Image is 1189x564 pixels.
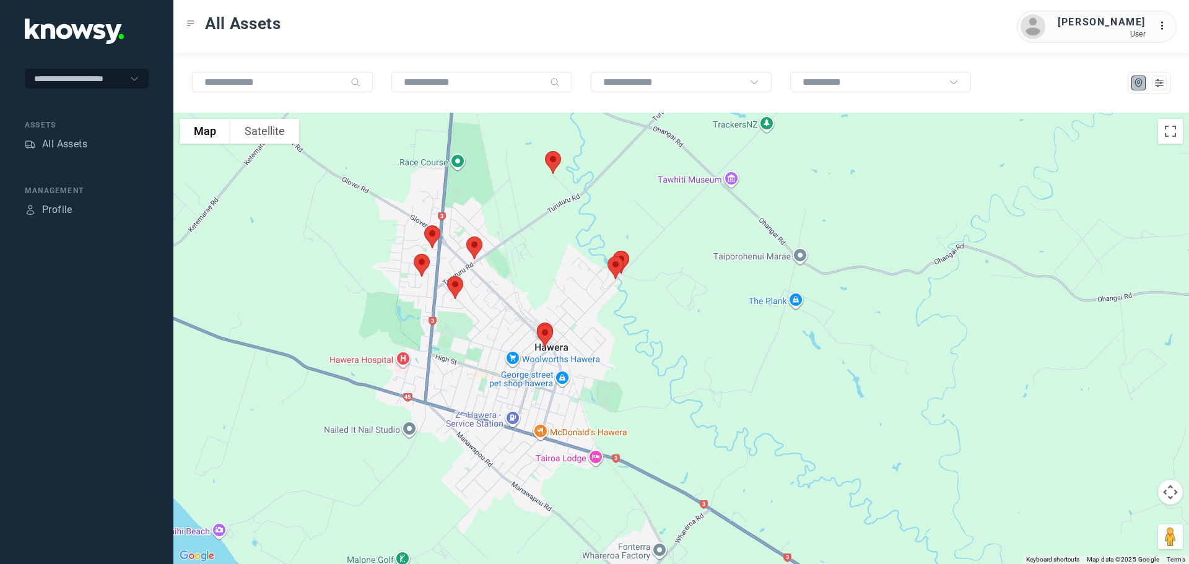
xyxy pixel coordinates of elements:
img: Application Logo [25,19,124,44]
a: Terms (opens in new tab) [1167,556,1185,563]
button: Map camera controls [1158,480,1183,505]
div: Search [550,77,560,87]
span: All Assets [205,12,281,35]
div: : [1158,19,1173,35]
div: Management [25,185,149,196]
button: Show street map [180,119,230,144]
div: Assets [25,119,149,131]
a: ProfileProfile [25,202,72,217]
tspan: ... [1159,21,1171,30]
div: Search [351,77,360,87]
a: AssetsAll Assets [25,137,87,152]
button: Drag Pegman onto the map to open Street View [1158,524,1183,549]
div: [PERSON_NAME] [1058,15,1146,30]
button: Show satellite imagery [230,119,299,144]
div: : [1158,19,1173,33]
div: Map [1133,77,1144,89]
img: Google [176,548,217,564]
div: Toggle Menu [186,19,195,28]
a: Open this area in Google Maps (opens a new window) [176,548,217,564]
div: Profile [42,202,72,217]
img: avatar.png [1021,14,1045,39]
span: Map data ©2025 Google [1087,556,1159,563]
div: List [1154,77,1165,89]
button: Toggle fullscreen view [1158,119,1183,144]
button: Keyboard shortcuts [1026,555,1079,564]
div: Assets [25,139,36,150]
div: Profile [25,204,36,215]
div: All Assets [42,137,87,152]
div: User [1058,30,1146,38]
